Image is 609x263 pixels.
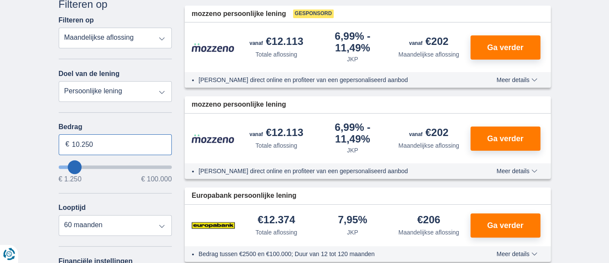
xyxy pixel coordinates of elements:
[256,50,297,59] div: Totale aflossing
[347,55,358,63] div: JKP
[59,165,172,169] input: wantToBorrow
[59,123,172,131] label: Bedrag
[141,176,172,183] span: € 100.000
[199,76,465,84] li: [PERSON_NAME] direct online en profiteer van een gepersonaliseerd aanbod
[496,168,537,174] span: Meer details
[192,134,235,143] img: product.pl.alt Mozzeno
[192,191,297,201] span: Europabank persoonlijke lening
[487,44,523,51] span: Ga verder
[347,228,358,237] div: JKP
[192,43,235,52] img: product.pl.alt Mozzeno
[487,222,523,229] span: Ga verder
[490,250,543,257] button: Meer details
[59,16,94,24] label: Filteren op
[293,10,334,18] span: Gesponsord
[417,215,440,226] div: €206
[470,127,540,151] button: Ga verder
[409,127,448,139] div: €202
[199,250,465,258] li: Bedrag tussen €2500 en €100.000; Duur van 12 tot 120 maanden
[487,135,523,143] span: Ga verder
[409,36,448,48] div: €202
[192,215,235,236] img: product.pl.alt Europabank
[59,204,86,212] label: Looptijd
[470,35,540,60] button: Ga verder
[347,146,358,155] div: JKP
[256,141,297,150] div: Totale aflossing
[496,77,537,83] span: Meer details
[318,31,388,53] div: 6,99%
[199,167,465,175] li: [PERSON_NAME] direct online en profiteer van een gepersonaliseerd aanbod
[258,215,295,226] div: €12.374
[398,141,459,150] div: Maandelijkse aflossing
[59,70,120,78] label: Doel van de lening
[496,251,537,257] span: Meer details
[490,168,543,174] button: Meer details
[192,9,286,19] span: mozzeno persoonlijke lening
[470,213,540,238] button: Ga verder
[66,139,69,149] span: €
[249,36,303,48] div: €12.113
[249,127,303,139] div: €12.113
[59,176,82,183] span: € 1.250
[398,50,459,59] div: Maandelijkse aflossing
[398,228,459,237] div: Maandelijkse aflossing
[318,122,388,144] div: 6,99%
[192,100,286,110] span: mozzeno persoonlijke lening
[338,215,367,226] div: 7,95%
[490,76,543,83] button: Meer details
[256,228,297,237] div: Totale aflossing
